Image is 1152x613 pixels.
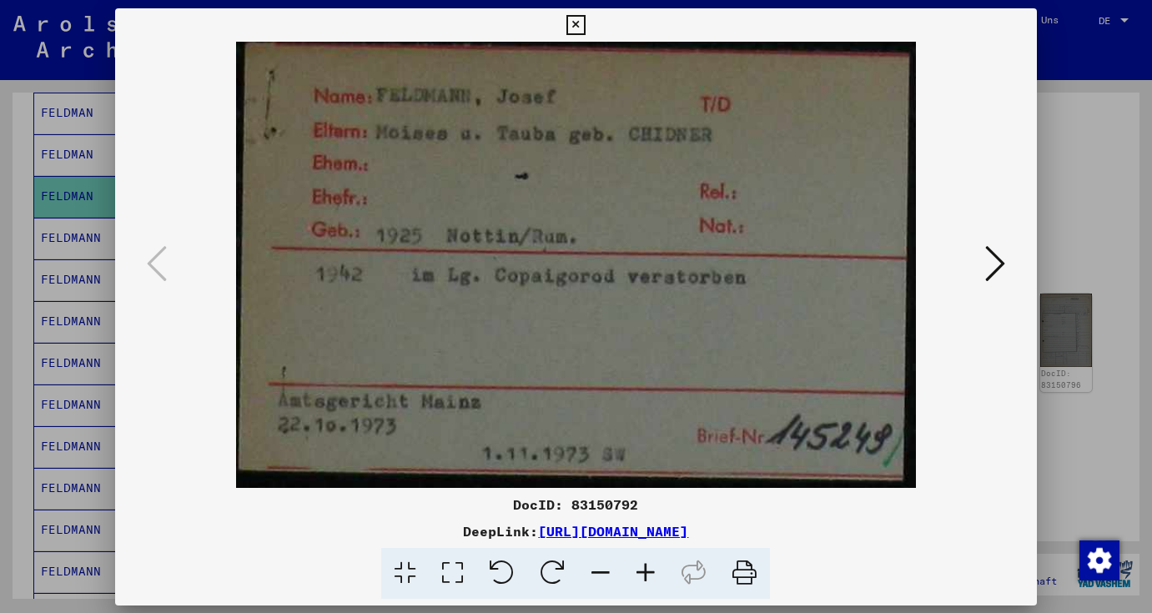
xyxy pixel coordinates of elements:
[538,523,688,540] a: [URL][DOMAIN_NAME]
[115,521,1037,541] div: DeepLink:
[1079,540,1119,580] div: Zustimmung ändern
[115,495,1037,515] div: DocID: 83150792
[1079,540,1119,580] img: Zustimmung ändern
[172,42,980,488] img: 001.jpg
